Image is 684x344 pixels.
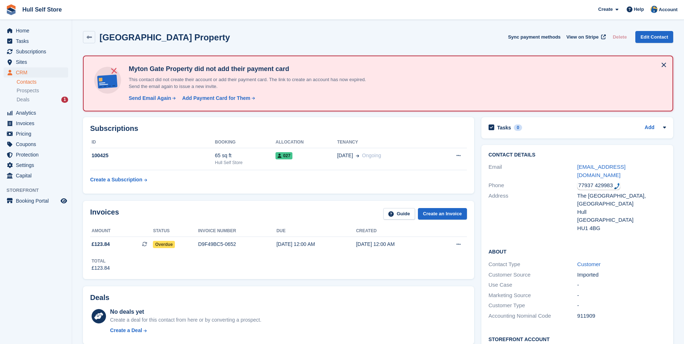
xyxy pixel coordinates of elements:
[4,47,68,57] a: menu
[126,65,378,73] h4: Myton Gate Property did not add their payment card
[16,150,59,160] span: Protection
[6,4,17,15] img: stora-icon-8386f47178a22dfd0bd8f6a31ec36ba5ce8667c1dd55bd0f319d3a0aa187defe.svg
[489,335,666,343] h2: Storefront Account
[17,87,68,94] a: Prospects
[489,291,577,300] div: Marketing Source
[650,6,658,13] img: Hull Self Store
[16,196,59,206] span: Booking Portal
[577,301,666,310] div: -
[4,118,68,128] a: menu
[16,67,59,78] span: CRM
[418,208,467,220] a: Create an Invoice
[489,192,577,233] div: Address
[16,139,59,149] span: Coupons
[17,79,68,85] a: Contacts
[577,224,666,233] div: HU1 4BG
[4,108,68,118] a: menu
[4,26,68,36] a: menu
[182,94,250,102] div: Add Payment Card for Them
[110,327,261,334] a: Create a Deal
[577,164,626,178] a: [EMAIL_ADDRESS][DOMAIN_NAME]
[16,160,59,170] span: Settings
[4,57,68,67] a: menu
[356,225,436,237] th: Created
[179,94,256,102] a: Add Payment Card for Them
[16,26,59,36] span: Home
[129,94,171,102] div: Send Email Again
[356,241,436,248] div: [DATE] 12:00 AM
[110,308,261,316] div: No deals yet
[4,36,68,46] a: menu
[577,281,666,289] div: -
[489,163,577,179] div: Email
[383,208,415,220] a: Guide
[90,176,142,184] div: Create a Subscription
[577,261,601,267] a: Customer
[4,150,68,160] a: menu
[4,129,68,139] a: menu
[90,208,119,220] h2: Invoices
[17,87,39,94] span: Prospects
[514,124,522,131] div: 0
[4,160,68,170] a: menu
[90,152,215,159] div: 100425
[90,225,153,237] th: Amount
[19,4,65,16] a: Hull Self Store
[16,129,59,139] span: Pricing
[577,216,666,224] div: [GEOGRAPHIC_DATA]
[92,264,110,272] div: £123.84
[90,173,147,186] a: Create a Subscription
[110,316,261,324] div: Create a deal for this contact from here or by converting a prospect.
[275,152,292,159] span: 027
[90,137,215,148] th: ID
[635,31,673,43] a: Edit Contact
[17,96,30,103] span: Deals
[489,301,577,310] div: Customer Type
[337,152,353,159] span: [DATE]
[598,6,613,13] span: Create
[577,181,620,190] div: Call: 77937 429983
[61,97,68,103] div: 1
[16,57,59,67] span: Sites
[577,208,666,216] div: Hull
[92,258,110,264] div: Total
[577,291,666,300] div: -
[126,76,378,90] p: This contact did not create their account or add their payment card. The link to create an accoun...
[489,181,577,190] div: Phone
[489,248,666,255] h2: About
[577,192,666,208] div: The [GEOGRAPHIC_DATA], [GEOGRAPHIC_DATA]
[4,139,68,149] a: menu
[198,241,277,248] div: D9F49BC5-0652
[4,196,68,206] a: menu
[215,159,275,166] div: Hull Self Store
[16,36,59,46] span: Tasks
[577,271,666,279] div: Imported
[90,124,467,133] h2: Subscriptions
[337,137,434,148] th: Tenancy
[4,67,68,78] a: menu
[59,197,68,205] a: Preview store
[92,241,110,248] span: £123.84
[497,124,511,131] h2: Tasks
[577,312,666,320] div: 911909
[362,153,381,158] span: Ongoing
[100,32,230,42] h2: [GEOGRAPHIC_DATA] Property
[275,137,337,148] th: Allocation
[614,183,620,189] img: hfpfyWBK5wQHBAGPgDf9c6qAYOxxMAAAAASUVORK5CYII=
[110,327,142,334] div: Create a Deal
[489,271,577,279] div: Customer Source
[277,225,356,237] th: Due
[215,152,275,159] div: 65 sq ft
[16,108,59,118] span: Analytics
[198,225,277,237] th: Invoice number
[634,6,644,13] span: Help
[17,96,68,103] a: Deals 1
[90,294,109,302] h2: Deals
[4,171,68,181] a: menu
[16,171,59,181] span: Capital
[277,241,356,248] div: [DATE] 12:00 AM
[508,31,561,43] button: Sync payment methods
[489,260,577,269] div: Contact Type
[153,225,198,237] th: Status
[6,187,72,194] span: Storefront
